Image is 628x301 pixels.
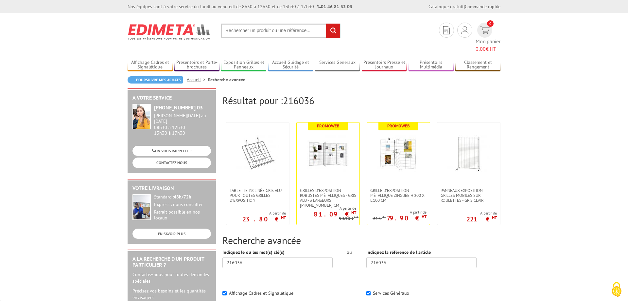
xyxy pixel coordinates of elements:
a: ON VOUS RAPPELLE ? [132,146,211,156]
img: widget-livraison.jpg [132,194,151,220]
img: devis rapide [461,26,468,34]
span: A partir de [466,211,497,216]
input: rechercher [326,24,340,38]
li: Recherche avancée [208,76,245,83]
a: Poursuivre mes achats [128,76,183,84]
sup: HT [281,215,286,220]
label: Indiquez le ou les mot(s) clé(s) [222,249,285,255]
sup: HT [382,215,386,219]
p: 79.90 € [387,216,427,220]
h2: A la recherche d'un produit particulier ? [132,256,211,268]
p: 94 € [373,216,386,221]
a: Présentoirs et Porte-brochures [174,60,219,70]
span: A partir de [242,211,286,216]
a: Affichage Cadres et Signalétique [128,60,173,70]
strong: [PHONE_NUMBER] 03 [154,104,203,111]
img: Grille d'exposition métallique Zinguée H 200 x L 100 cm [377,132,420,175]
span: A partir de [297,206,356,211]
b: Promoweb [317,123,340,129]
label: Services Généraux [373,290,409,296]
span: Panneaux Exposition Grilles mobiles sur roulettes - gris clair [441,188,497,203]
a: devis rapide 0 Mon panier 0,00€ HT [476,23,500,53]
span: € HT [476,45,500,53]
a: Grilles d'exposition robustes métalliques - gris alu - 3 largeurs [PHONE_NUMBER] cm [297,188,359,208]
a: Accueil Guidage et Sécurité [268,60,313,70]
a: Catalogue gratuit [428,4,464,9]
sup: HT [422,214,427,219]
b: Promoweb [387,123,410,129]
a: Exposition Grilles et Panneaux [221,60,266,70]
div: Standard : [154,194,211,200]
img: widget-service.jpg [132,104,151,129]
strong: 48h/72h [174,194,191,200]
label: Affichage Cadres et Signalétique [229,290,293,296]
a: EN SAVOIR PLUS [132,229,211,239]
a: Tablette inclinée gris alu pour toutes grilles d'exposition [226,188,289,203]
img: Tablette inclinée gris alu pour toutes grilles d'exposition [236,132,279,175]
input: Services Généraux [366,291,371,295]
div: 08h30 à 12h30 13h30 à 17h30 [154,113,211,136]
img: Cookies (fenêtre modale) [608,281,625,298]
sup: HT [492,215,497,220]
a: CONTACTEZ-NOUS [132,158,211,168]
a: Présentoirs Presse et Journaux [362,60,407,70]
a: Services Généraux [315,60,360,70]
a: Panneaux Exposition Grilles mobiles sur roulettes - gris clair [437,188,500,203]
span: A partir de [373,210,427,215]
p: 90.10 € [339,216,358,221]
a: Grille d'exposition métallique Zinguée H 200 x L 100 cm [367,188,430,203]
label: Indiquez la référence de l'article [366,249,431,255]
p: 23.80 € [242,217,286,221]
span: Grilles d'exposition robustes métalliques - gris alu - 3 largeurs [PHONE_NUMBER] cm [300,188,356,208]
a: Commande rapide [465,4,500,9]
input: Rechercher un produit ou une référence... [221,24,340,38]
div: [PERSON_NAME][DATE] au [DATE] [154,113,211,124]
span: Grille d'exposition métallique Zinguée H 200 x L 100 cm [370,188,427,203]
div: ou [342,249,357,255]
div: Nos équipes sont à votre service du lundi au vendredi de 8h30 à 12h30 et de 13h30 à 17h30 [128,3,352,10]
p: Précisez vos besoins et les quantités envisagées [132,288,211,301]
h2: Résultat pour : [222,95,500,106]
div: Express : nous consulter [154,202,211,208]
img: Edimeta [128,20,211,44]
div: | [428,3,500,10]
span: Mon panier [476,38,500,53]
span: 0 [487,20,494,27]
sup: HT [351,210,356,216]
h2: A votre service [132,95,211,101]
p: Contactez-nous pour toutes demandes spéciales [132,271,211,284]
div: Retrait possible en nos locaux [154,209,211,221]
span: 0,00 [476,46,486,52]
h2: Recherche avancée [222,235,500,246]
p: 81.09 € [314,212,356,216]
span: 216036 [283,94,314,107]
input: Affichage Cadres et Signalétique [222,291,227,295]
img: Panneaux Exposition Grilles mobiles sur roulettes - gris clair [447,132,490,175]
img: Grilles d'exposition robustes métalliques - gris alu - 3 largeurs 70-100-120 cm [307,132,349,175]
strong: 01 46 81 33 03 [317,4,352,9]
sup: HT [354,215,358,219]
img: devis rapide [480,27,490,34]
button: Cookies (fenêtre modale) [605,279,628,301]
span: Tablette inclinée gris alu pour toutes grilles d'exposition [230,188,286,203]
h2: Votre livraison [132,185,211,191]
a: Classement et Rangement [455,60,500,70]
img: devis rapide [443,26,450,34]
a: Présentoirs Multimédia [409,60,454,70]
a: Accueil [187,77,208,83]
p: 221 € [466,217,497,221]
